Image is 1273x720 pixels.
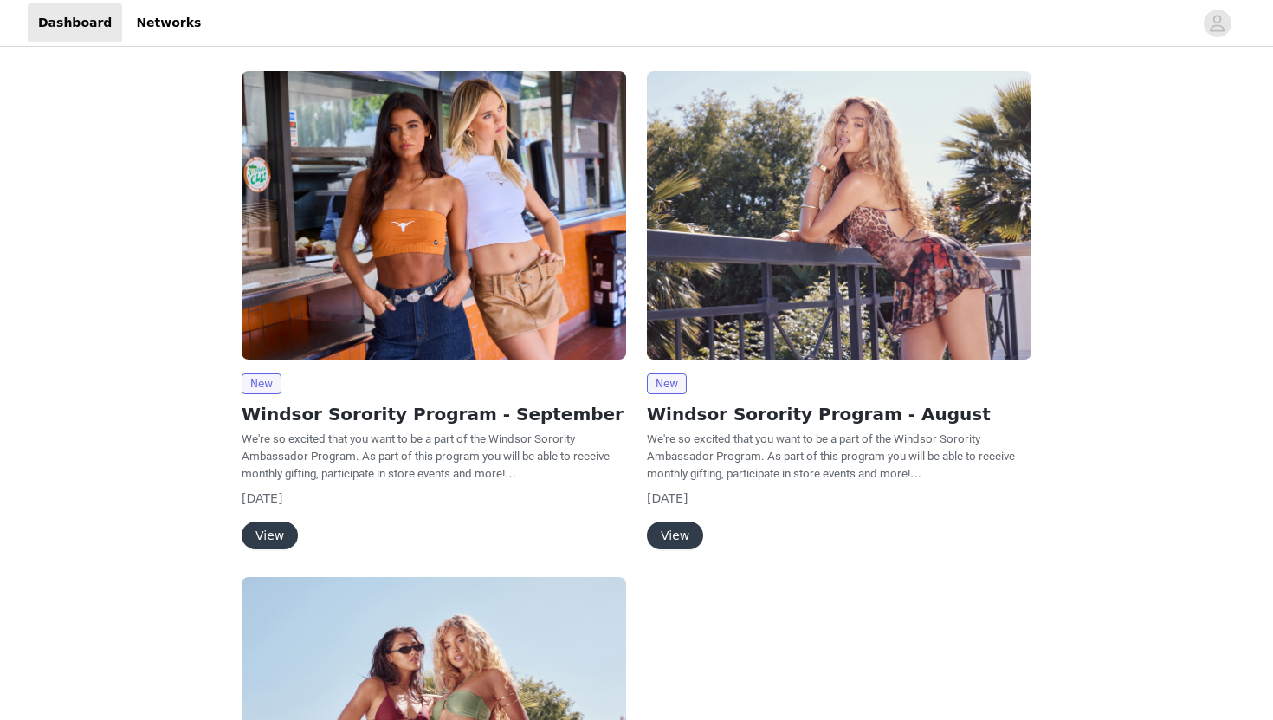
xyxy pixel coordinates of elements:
[242,432,610,480] span: We're so excited that you want to be a part of the Windsor Sorority Ambassador Program. As part o...
[242,71,626,360] img: Windsor
[242,522,298,549] button: View
[242,373,281,394] span: New
[647,522,703,549] button: View
[647,491,688,505] span: [DATE]
[28,3,122,42] a: Dashboard
[242,401,626,427] h2: Windsor Sorority Program - September
[647,432,1015,480] span: We're so excited that you want to be a part of the Windsor Sorority Ambassador Program. As part o...
[242,529,298,542] a: View
[1209,10,1225,37] div: avatar
[242,491,282,505] span: [DATE]
[647,529,703,542] a: View
[647,401,1031,427] h2: Windsor Sorority Program - August
[647,373,687,394] span: New
[647,71,1031,360] img: Windsor
[126,3,211,42] a: Networks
